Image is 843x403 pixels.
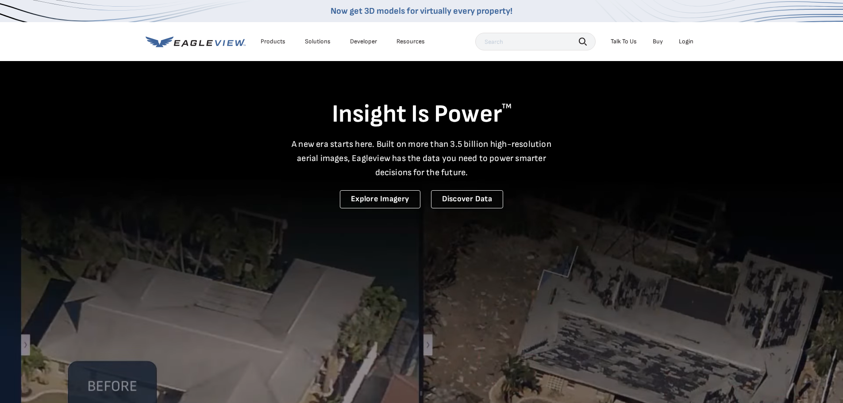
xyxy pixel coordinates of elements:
[396,38,425,46] div: Resources
[653,38,663,46] a: Buy
[350,38,377,46] a: Developer
[340,190,420,208] a: Explore Imagery
[679,38,693,46] div: Login
[331,6,512,16] a: Now get 3D models for virtually every property!
[305,38,331,46] div: Solutions
[146,99,698,130] h1: Insight Is Power
[475,33,596,50] input: Search
[286,137,557,180] p: A new era starts here. Built on more than 3.5 billion high-resolution aerial images, Eagleview ha...
[611,38,637,46] div: Talk To Us
[502,102,512,111] sup: TM
[431,190,503,208] a: Discover Data
[261,38,285,46] div: Products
